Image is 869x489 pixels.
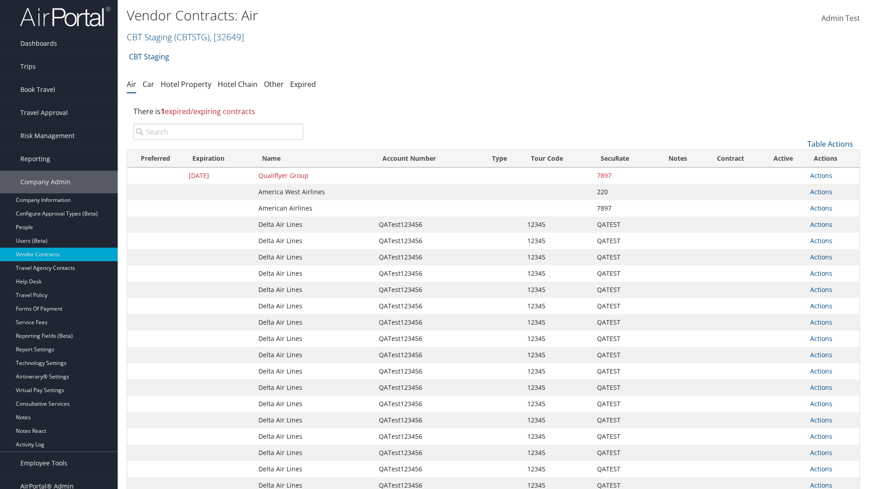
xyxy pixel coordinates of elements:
[254,314,374,331] td: Delta Air Lines
[374,150,484,168] th: Account Number: activate to sort column ascending
[592,168,655,184] td: 7897
[20,6,110,27] img: airportal-logo.png
[374,314,484,331] td: QATest123456
[523,412,592,428] td: 12345
[254,331,374,347] td: Delta Air Lines
[254,168,374,184] td: Qualiflyer Group
[821,5,860,33] a: Admin Test
[254,347,374,363] td: Delta Air Lines
[264,79,284,89] a: Other
[592,233,655,249] td: QATEST
[290,79,316,89] a: Expired
[806,150,859,168] th: Actions
[592,347,655,363] td: QATEST
[254,412,374,428] td: Delta Air Lines
[523,396,592,412] td: 12345
[592,249,655,265] td: QATEST
[592,412,655,428] td: QATEST
[374,233,484,249] td: QATest123456
[592,298,655,314] td: QATEST
[161,106,255,116] span: expired/expiring contracts
[592,331,655,347] td: QATEST
[374,445,484,461] td: QATest123456
[20,171,71,193] span: Company Admin
[523,265,592,282] td: 12345
[174,31,210,43] span: ( CBTSTG )
[592,396,655,412] td: QATEST
[810,204,832,212] a: Actions
[20,55,36,78] span: Trips
[254,461,374,477] td: Delta Air Lines
[374,331,484,347] td: QATest123456
[523,249,592,265] td: 12345
[523,282,592,298] td: 12345
[810,399,832,408] a: Actions
[254,150,374,168] th: Name: activate to sort column ascending
[254,200,374,216] td: American Airlines
[218,79,258,89] a: Hotel Chain
[484,150,523,168] th: Type: activate to sort column ascending
[810,367,832,375] a: Actions
[700,150,761,168] th: Contract: activate to sort column ascending
[810,187,832,196] a: Actions
[20,125,75,147] span: Risk Management
[254,396,374,412] td: Delta Air Lines
[374,379,484,396] td: QATest123456
[810,465,832,473] a: Actions
[810,285,832,294] a: Actions
[592,216,655,233] td: QATEST
[184,168,254,184] td: [DATE]
[810,448,832,457] a: Actions
[374,249,484,265] td: QATest123456
[592,379,655,396] td: QATEST
[374,347,484,363] td: QATest123456
[810,432,832,441] a: Actions
[523,347,592,363] td: 12345
[592,314,655,331] td: QATEST
[254,363,374,379] td: Delta Air Lines
[254,445,374,461] td: Delta Air Lines
[374,461,484,477] td: QATest123456
[254,233,374,249] td: Delta Air Lines
[20,148,50,170] span: Reporting
[592,461,655,477] td: QATEST
[523,363,592,379] td: 12345
[254,298,374,314] td: Delta Air Lines
[184,150,254,168] th: Expiration: activate to sort column descending
[810,350,832,359] a: Actions
[810,334,832,343] a: Actions
[523,461,592,477] td: 12345
[810,383,832,392] a: Actions
[127,150,184,168] th: Preferred: activate to sort column ascending
[161,106,165,116] strong: 1
[810,220,832,229] a: Actions
[810,171,832,180] a: Actions
[254,184,374,200] td: America West Airlines
[523,314,592,331] td: 12345
[129,48,169,66] a: CBT Staging
[810,416,832,424] a: Actions
[20,32,57,55] span: Dashboards
[592,150,655,168] th: SecuRate: activate to sort column ascending
[821,13,860,23] span: Admin Test
[592,265,655,282] td: QATEST
[810,253,832,261] a: Actions
[810,236,832,245] a: Actions
[127,99,860,124] div: There is
[810,302,832,310] a: Actions
[523,150,592,168] th: Tour Code: activate to sort column ascending
[592,363,655,379] td: QATEST
[374,396,484,412] td: QATest123456
[374,216,484,233] td: QATest123456
[143,79,154,89] a: Car
[523,298,592,314] td: 12345
[374,363,484,379] td: QATest123456
[127,79,136,89] a: Air
[374,298,484,314] td: QATest123456
[810,318,832,326] a: Actions
[161,79,211,89] a: Hotel Property
[592,282,655,298] td: QATEST
[592,445,655,461] td: QATEST
[592,184,655,200] td: 220
[254,428,374,445] td: Delta Air Lines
